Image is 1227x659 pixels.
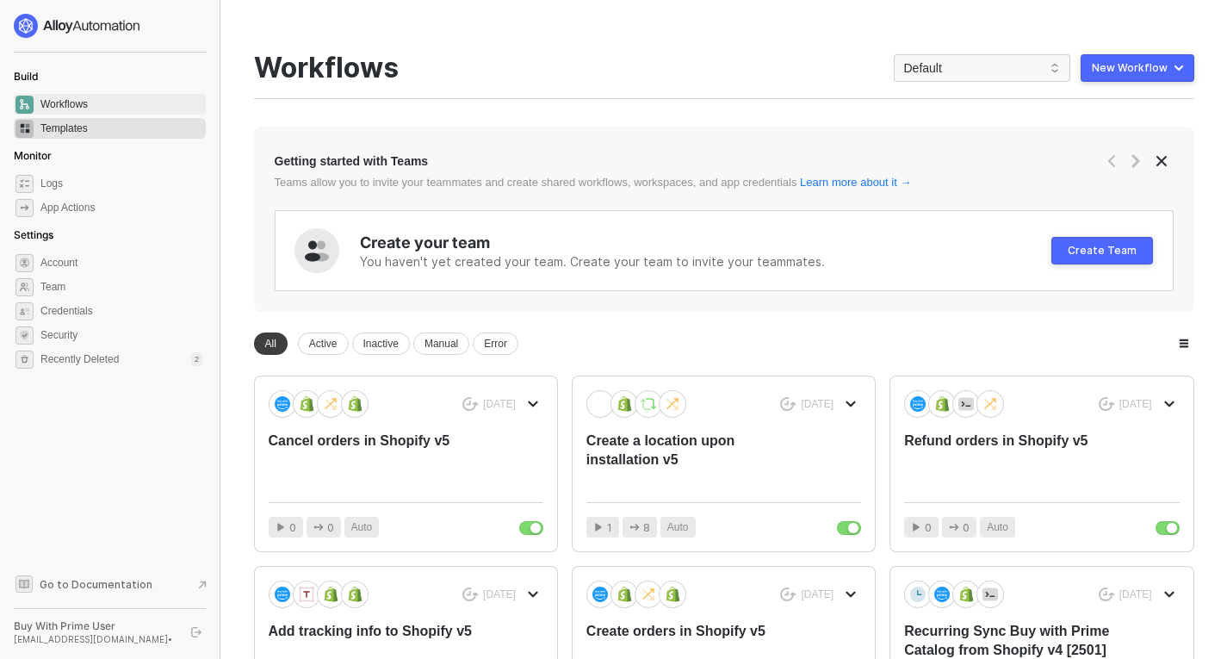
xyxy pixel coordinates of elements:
[327,519,334,536] span: 0
[194,576,211,594] span: document-arrow
[1119,588,1152,602] div: [DATE]
[40,173,202,194] span: Logs
[40,301,202,321] span: Credentials
[15,326,34,345] span: security
[289,519,296,536] span: 0
[14,14,206,38] a: logo
[982,587,998,602] img: icon
[1092,61,1168,75] div: New Workflow
[934,587,950,602] img: icon
[413,333,469,355] div: Manual
[1164,589,1174,600] span: icon-arrow-down
[462,588,479,602] span: icon-success-page
[40,352,119,367] span: Recently Deleted
[254,333,288,355] div: All
[641,587,656,602] img: icon
[780,588,796,602] span: icon-success-page
[14,149,52,162] span: Monitor
[958,396,974,412] img: icon
[665,587,680,602] img: icon
[592,396,608,412] img: icon
[987,519,1008,536] span: Auto
[360,232,1051,253] div: Create your team
[1068,244,1137,258] div: Create Team
[1119,397,1152,412] div: [DATE]
[323,587,338,602] img: icon
[15,175,34,193] span: icon-logs
[1081,54,1194,82] button: New Workflow
[40,325,202,345] span: Security
[40,252,202,273] span: Account
[275,152,429,170] div: Getting started with Teams
[40,118,202,139] span: Templates
[483,588,516,602] div: [DATE]
[14,228,53,241] span: Settings
[14,14,141,38] img: logo
[607,519,612,536] span: 1
[275,175,994,190] div: Teams allow you to invite your teammates and create shared workflows, workspaces, and app credent...
[483,397,516,412] div: [DATE]
[15,302,34,320] span: credentials
[925,519,932,536] span: 0
[1051,237,1153,264] button: Create Team
[667,519,689,536] span: Auto
[1105,154,1119,168] span: icon-arrow-left
[592,587,608,602] img: icon
[1164,399,1174,409] span: icon-arrow-down
[15,278,34,296] span: team
[910,587,926,602] img: icon
[846,589,856,600] span: icon-arrow-down
[40,577,152,592] span: Go to Documentation
[191,627,201,637] span: logout
[780,397,796,412] span: icon-success-page
[352,333,410,355] div: Inactive
[1155,154,1168,168] span: icon-close
[275,587,290,602] img: icon
[617,396,632,412] img: icon
[254,52,399,84] div: Workflows
[323,396,338,412] img: icon
[473,333,518,355] div: Error
[528,399,538,409] span: icon-arrow-down
[958,587,974,602] img: icon
[15,351,34,369] span: settings
[15,254,34,272] span: settings
[269,432,488,488] div: Cancel orders in Shopify v5
[298,333,349,355] div: Active
[982,396,998,412] img: icon
[629,522,640,532] span: icon-app-actions
[462,397,479,412] span: icon-success-page
[351,519,373,536] span: Auto
[1129,154,1143,168] span: icon-arrow-right
[15,199,34,217] span: icon-app-actions
[801,397,833,412] div: [DATE]
[14,619,176,633] div: Buy With Prime User
[617,587,632,602] img: icon
[800,176,911,189] a: Learn more about it →
[14,70,38,83] span: Build
[904,432,1124,488] div: Refund orders in Shopify v5
[643,519,650,536] span: 8
[963,519,970,536] span: 0
[1099,397,1115,412] span: icon-success-page
[15,96,34,114] span: dashboard
[15,575,33,593] span: documentation
[191,352,202,366] div: 2
[299,587,314,602] img: icon
[14,574,207,594] a: Knowledge Base
[15,120,34,138] span: marketplace
[586,432,806,488] div: Create a location upon installation v5
[910,396,926,412] img: icon
[1099,588,1115,602] span: icon-success-page
[275,396,290,412] img: icon
[528,589,538,600] span: icon-arrow-down
[40,277,202,297] span: Team
[14,633,176,645] div: [EMAIL_ADDRESS][DOMAIN_NAME] •
[313,522,324,532] span: icon-app-actions
[934,396,950,412] img: icon
[904,55,1060,81] span: Default
[949,522,959,532] span: icon-app-actions
[641,396,656,412] img: icon
[801,588,833,602] div: [DATE]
